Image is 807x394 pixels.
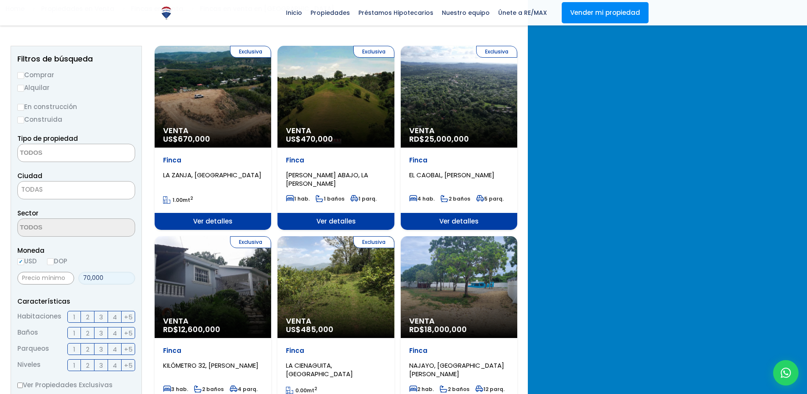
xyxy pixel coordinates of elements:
[163,324,220,335] span: RD$
[163,346,263,355] p: Finca
[124,360,133,371] span: +5
[409,386,434,393] span: 2 hab.
[86,312,89,322] span: 2
[286,195,310,202] span: 1 hab.
[163,126,263,135] span: Venta
[73,328,75,338] span: 1
[190,195,193,201] sup: 2
[17,70,135,80] label: Comprar
[124,312,133,322] span: +5
[409,126,509,135] span: Venta
[113,328,117,338] span: 4
[99,344,103,355] span: 3
[562,2,649,23] a: Vender mi propiedad
[295,387,307,394] span: 0.00
[440,386,469,393] span: 2 baños
[194,386,224,393] span: 2 baños
[286,156,385,165] p: Finca
[99,328,103,338] span: 3
[17,258,24,265] input: USD
[18,144,100,162] textarea: Search
[99,360,103,371] span: 3
[124,344,133,355] span: +5
[47,258,54,265] input: DOP
[286,134,333,144] span: US$
[438,6,494,19] span: Nuestro equipo
[163,134,210,144] span: US$
[78,272,135,285] input: Precio máximo
[86,360,89,371] span: 2
[17,55,135,63] h2: Filtros de búsqueda
[163,170,261,179] span: LA ZANJA, [GEOGRAPHIC_DATA]
[163,317,263,325] span: Venta
[17,311,61,323] span: Habitaciones
[301,134,333,144] span: 470,000
[316,195,344,202] span: 1 baños
[409,170,494,179] span: EL CAOBAL, [PERSON_NAME]
[86,328,89,338] span: 2
[18,219,100,237] textarea: Search
[494,6,551,19] span: Únete a RE/MAX
[409,134,469,144] span: RD$
[17,256,37,266] label: USD
[73,360,75,371] span: 1
[401,213,517,230] span: Ver detalles
[17,171,42,180] span: Ciudad
[230,236,271,248] span: Exclusiva
[409,317,509,325] span: Venta
[178,134,210,144] span: 670,000
[113,312,117,322] span: 4
[17,359,41,371] span: Niveles
[17,296,135,307] p: Características
[286,387,317,394] span: mt
[230,46,271,58] span: Exclusiva
[163,361,258,370] span: KILÓMETRO 32, [PERSON_NAME]
[178,324,220,335] span: 12,600,000
[353,46,394,58] span: Exclusiva
[401,46,517,230] a: Exclusiva Venta RD$25,000,000 Finca EL CAOBAL, [PERSON_NAME] 4 hab. 2 baños 5 parq. Ver detalles
[73,312,75,322] span: 1
[354,6,438,19] span: Préstamos Hipotecarios
[409,346,509,355] p: Finca
[18,184,135,196] span: TODAS
[17,134,78,143] span: Tipo de propiedad
[17,343,49,355] span: Parqueos
[282,6,306,19] span: Inicio
[301,324,333,335] span: 485,000
[17,114,135,125] label: Construida
[353,236,394,248] span: Exclusiva
[163,386,188,393] span: 3 hab.
[163,196,193,204] span: mt
[314,386,317,392] sup: 2
[21,185,43,194] span: TODAS
[286,324,333,335] span: US$
[306,6,354,19] span: Propiedades
[475,386,505,393] span: 12 parq.
[17,272,74,285] input: Precio mínimo
[155,213,271,230] span: Ver detalles
[155,46,271,230] a: Exclusiva Venta US$670,000 Finca LA ZANJA, [GEOGRAPHIC_DATA] 1.00mt2 Ver detalles
[424,134,469,144] span: 25,000,000
[17,327,38,339] span: Baños
[286,170,368,188] span: [PERSON_NAME] ABAJO, LA [PERSON_NAME]
[476,195,504,202] span: 5 parq.
[350,195,377,202] span: 1 parq.
[409,324,467,335] span: RD$
[73,344,75,355] span: 1
[17,82,135,93] label: Alquilar
[441,195,470,202] span: 2 baños
[17,209,39,218] span: Sector
[409,156,509,165] p: Finca
[277,213,394,230] span: Ver detalles
[17,380,135,390] label: Ver Propiedades Exclusivas
[17,181,135,199] span: TODAS
[286,317,385,325] span: Venta
[163,156,263,165] p: Finca
[86,344,89,355] span: 2
[476,46,517,58] span: Exclusiva
[17,383,23,388] input: Ver Propiedades Exclusivas
[17,117,24,123] input: Construida
[409,195,435,202] span: 4 hab.
[172,196,183,204] span: 1.00
[99,312,103,322] span: 3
